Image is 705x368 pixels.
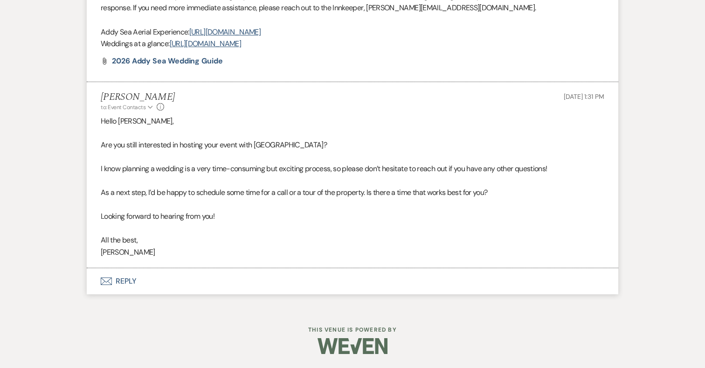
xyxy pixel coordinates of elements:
span: to: Event Contacts [101,104,145,111]
span: Weddings at a glance: [101,39,170,49]
a: [URL][DOMAIN_NAME] [170,39,241,49]
span: Looking forward to hearing from you! [101,211,214,221]
span: Are you still interested in hosting your event with [GEOGRAPHIC_DATA]? [101,140,327,150]
span: All the best, [101,235,138,245]
p: Hello [PERSON_NAME], [101,115,604,127]
button: to: Event Contacts [101,103,154,111]
span: I know planning a wedding is a very time-consuming but exciting process, so please don’t hesitate... [101,164,547,174]
span: As a next step, I’d be happy to schedule some time for a call or a tour of the property. Is there... [101,187,487,197]
button: Reply [87,268,618,294]
p: [PERSON_NAME] [101,246,604,258]
span: 2026 Addy Sea Wedding Guide [112,56,223,66]
span: Addy Sea Aerial Experience: [101,27,189,37]
h5: [PERSON_NAME] [101,91,175,103]
a: 2026 Addy Sea Wedding Guide [112,57,223,65]
img: Weven Logo [318,330,387,362]
a: [URL][DOMAIN_NAME] [189,27,261,37]
span: [DATE] 1:31 PM [564,92,604,101]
